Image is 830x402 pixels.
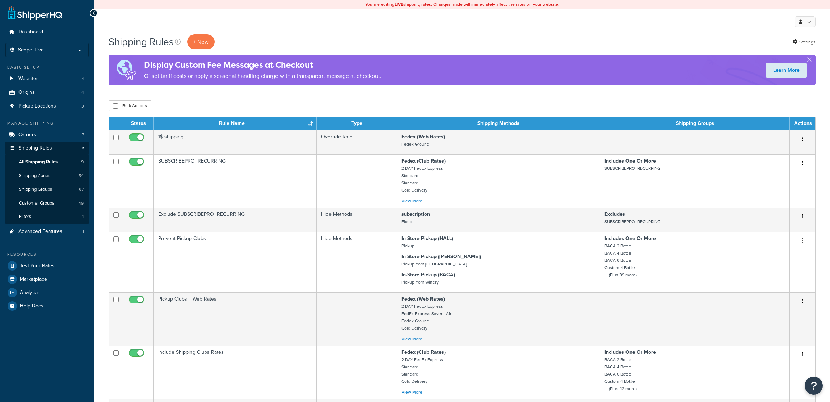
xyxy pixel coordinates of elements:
span: 67 [79,187,84,193]
strong: Fedex (Club Rates) [401,157,446,165]
a: Settings [793,37,816,47]
small: 2 DAY FedEx Express Standard Standard Cold Delivery [401,165,443,193]
td: Prevent Pickup Clubs [154,232,317,292]
td: 1$ shipping [154,130,317,154]
p: Offset tariff costs or apply a seasonal handling charge with a transparent message at checkout. [144,71,382,81]
li: Shipping Rules [5,142,89,224]
span: Carriers [18,132,36,138]
div: Basic Setup [5,64,89,71]
span: All Shipping Rules [19,159,58,165]
a: Analytics [5,286,89,299]
a: View More [401,389,422,395]
strong: Includes One Or More [604,157,656,165]
span: Pickup Locations [18,103,56,109]
span: Filters [19,214,31,220]
a: Shipping Rules [5,142,89,155]
a: Advanced Features 1 [5,225,89,238]
a: Marketplace [5,273,89,286]
small: SUBSCRIBEPRO_RECURRING [604,218,660,225]
strong: Includes One Or More [604,348,656,356]
li: Pickup Locations [5,100,89,113]
li: Carriers [5,128,89,142]
li: Advanced Features [5,225,89,238]
span: 9 [81,159,84,165]
small: SUBSCRIBEPRO_RECURRING [604,165,660,172]
td: Exclude SUBSCRIBEPRO_RECURRING [154,208,317,232]
button: Bulk Actions [109,100,151,111]
a: Shipping Groups 67 [5,183,89,196]
td: Pickup Clubs + Web Rates [154,292,317,346]
strong: Fedex (Web Rates) [401,295,445,303]
small: Fedex Ground [401,141,429,147]
small: Pickup from Winery [401,279,439,285]
small: Pickup [401,243,414,249]
span: Scope: Live [18,47,44,53]
li: Customer Groups [5,197,89,210]
span: Shipping Zones [19,173,50,179]
span: 7 [82,132,84,138]
strong: In-Store Pickup (HALL) [401,235,453,242]
div: Manage Shipping [5,120,89,126]
span: Marketplace [20,276,47,282]
th: Type [317,117,397,130]
td: SUBSCRIBEPRO_RECURRING [154,154,317,208]
small: Fixed [401,218,412,225]
span: Advanced Features [18,229,62,235]
td: Override Rate [317,130,397,154]
strong: Fedex (Web Rates) [401,133,445,141]
a: View More [401,198,422,204]
a: Dashboard [5,25,89,39]
span: Analytics [20,290,40,296]
th: Status [123,117,154,130]
a: Learn More [766,63,807,78]
a: Pickup Locations 3 [5,100,89,113]
th: Shipping Groups [600,117,790,130]
a: Filters 1 [5,210,89,223]
strong: In-Store Pickup ([PERSON_NAME]) [401,253,481,260]
small: Pickup from [GEOGRAPHIC_DATA] [401,261,467,267]
a: Websites 4 [5,72,89,85]
h1: Shipping Rules [109,35,174,49]
span: 54 [79,173,84,179]
td: Include Shipping Clubs Rates [154,346,317,399]
span: Help Docs [20,303,43,309]
span: Websites [18,76,39,82]
li: Websites [5,72,89,85]
strong: Includes One Or More [604,235,656,242]
strong: In-Store Pickup (BACA) [401,271,455,279]
small: 2 DAY FedEx Express Standard Standard Cold Delivery [401,356,443,385]
img: duties-banner-06bc72dcb5fe05cb3f9472aba00be2ae8eb53ab6f0d8bb03d382ba314ac3c341.png [109,55,144,85]
span: 1 [82,214,84,220]
h4: Display Custom Fee Messages at Checkout [144,59,382,71]
a: Help Docs [5,300,89,313]
li: Shipping Groups [5,183,89,196]
span: 49 [79,200,84,206]
a: View More [401,336,422,342]
span: Customer Groups [19,200,54,206]
span: Shipping Rules [18,145,52,151]
span: 4 [81,76,84,82]
li: Filters [5,210,89,223]
li: All Shipping Rules [5,155,89,169]
a: Origins 4 [5,86,89,99]
b: LIVE [395,1,403,8]
a: Customer Groups 49 [5,197,89,210]
a: Shipping Zones 54 [5,169,89,183]
th: Actions [790,117,815,130]
th: Shipping Methods [397,117,600,130]
td: Hide Methods [317,232,397,292]
small: BACA 2 Bottle BACA 4 Bottle BACA 6 Bottle Custom 4 Bottle ... (Plus 39 more) [604,243,637,278]
li: Shipping Zones [5,169,89,183]
strong: Excludes [604,210,625,218]
button: Open Resource Center [805,377,823,395]
span: Origins [18,89,35,96]
span: 3 [81,103,84,109]
li: Test Your Rates [5,259,89,272]
span: Dashboard [18,29,43,35]
p: + New [187,34,215,49]
span: Shipping Groups [19,187,52,193]
span: 4 [81,89,84,96]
